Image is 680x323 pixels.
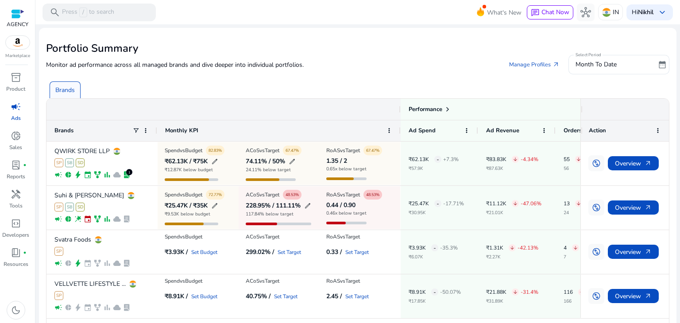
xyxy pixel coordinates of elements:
[54,237,91,243] p: Svatra Foods
[165,127,198,135] span: Monthly KPI
[246,277,259,285] span: ACoS
[326,167,367,175] p: 0.65x below target
[645,204,652,211] span: arrow_outward
[54,203,63,211] span: SP
[23,251,27,254] span: fiber_manual_record
[54,281,126,287] p: VELLVETTE LIFESTYLE ...
[64,215,72,223] span: pie_chart
[265,277,279,285] span: Target
[76,158,85,167] span: SD
[93,259,101,267] span: family_history
[113,171,121,179] span: cloud
[46,42,669,55] h2: Portfolio Summary
[54,127,73,135] span: Brands
[345,277,360,285] span: Target
[185,233,202,240] span: Budget
[11,114,21,122] p: Ads
[657,7,668,18] span: keyboard_arrow_down
[84,304,92,311] span: event
[259,233,265,240] span: vs
[191,250,217,255] a: Set Budget
[211,202,218,209] span: edit
[577,4,595,21] button: hub
[502,57,567,73] a: Manage Profiles
[84,171,92,179] span: event
[576,201,581,206] span: arrow_downward
[246,168,296,176] p: 24.11% below target
[278,250,301,255] a: Set Target
[580,7,591,18] span: hub
[246,212,311,220] p: 117.84% below target
[50,7,60,18] span: search
[564,289,573,295] p: 116
[645,160,652,167] span: arrow_outward
[84,215,92,223] span: event
[340,191,345,198] span: vs
[9,143,22,151] p: Sales
[127,192,135,199] img: in.svg
[608,289,659,303] button: Overviewarrow_outward
[191,294,217,299] a: Set Budget
[185,147,202,154] span: Budget
[74,259,82,267] span: bolt
[7,20,28,28] p: AGENCY
[326,293,342,300] h5: 2.45 /
[615,243,652,261] span: Overview
[11,160,21,170] span: lab_profile
[345,250,369,255] a: Set Target
[588,288,604,304] button: swap_vertical_circle
[113,304,121,311] span: cloud
[326,277,340,285] span: RoAS
[11,189,21,200] span: handyman
[304,202,311,209] span: edit
[165,293,188,300] h5: ₹8.91K /
[579,289,584,295] span: arrow_downward
[74,304,82,311] span: bolt
[437,150,439,169] span: -
[486,157,506,162] p: ₹83.83K
[54,148,110,154] p: QWIRK STORE LLP
[54,259,62,267] span: campaign
[126,169,132,175] div: 1
[64,171,72,179] span: pie_chart
[11,247,21,258] span: book_4
[326,202,355,208] h5: 0.44 / 0.90
[265,147,279,154] span: Target
[165,191,180,198] span: Spend
[11,101,21,112] span: campaign
[443,157,459,162] p: +7.3%
[345,191,360,198] span: Target
[592,159,601,168] span: swap_vertical_circle
[74,171,82,179] span: bolt
[84,259,92,267] span: event
[588,244,604,260] button: swap_vertical_circle
[180,191,185,198] span: vs
[11,305,21,315] span: dark_mode
[592,292,601,300] span: swap_vertical_circle
[345,147,360,154] span: Target
[103,304,111,311] span: bar_chart
[65,158,74,167] span: SB
[103,259,111,267] span: bar_chart
[486,127,519,135] span: Ad Revenue
[521,201,541,206] p: -47.06%
[573,245,578,250] span: arrow_downward
[433,283,436,301] span: -
[486,245,503,250] p: ₹1.31K
[576,60,617,69] span: Month To Date
[513,289,518,295] span: arrow_downward
[564,127,582,135] span: Orders
[62,8,114,17] p: Press to search
[564,211,605,215] p: 24
[486,166,538,171] p: ₹87.63K
[180,277,185,285] span: vs
[613,4,619,20] p: IN
[366,191,379,199] span: 48.53%
[510,245,515,250] span: arrow_downward
[289,158,296,165] span: edit
[180,147,185,154] span: vs
[632,9,653,15] p: Hi
[246,293,270,300] h5: 40.75% /
[345,294,369,299] a: Set Target
[521,157,538,162] p: -4.34%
